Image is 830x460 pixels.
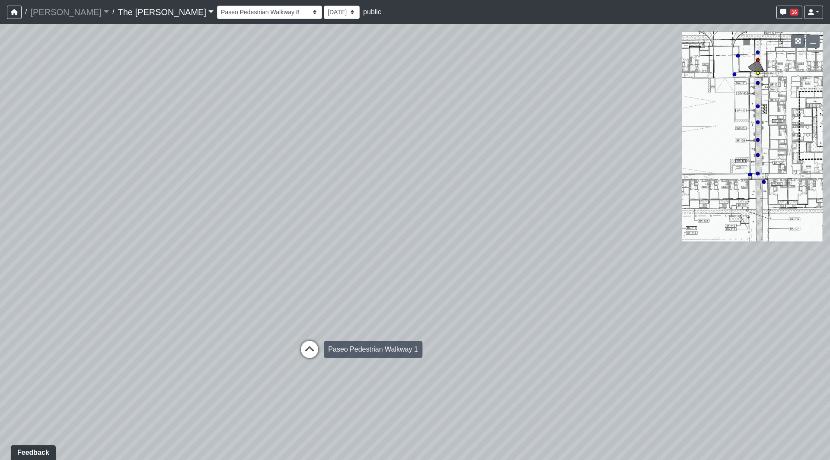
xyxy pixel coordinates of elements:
[790,9,798,16] span: 16
[324,341,422,358] div: Paseo Pedestrian Walkway 1
[22,3,30,21] span: /
[109,3,118,21] span: /
[6,443,57,460] iframe: Ybug feedback widget
[776,6,802,19] button: 16
[118,3,214,21] a: The [PERSON_NAME]
[30,3,109,21] a: [PERSON_NAME]
[363,8,381,16] span: public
